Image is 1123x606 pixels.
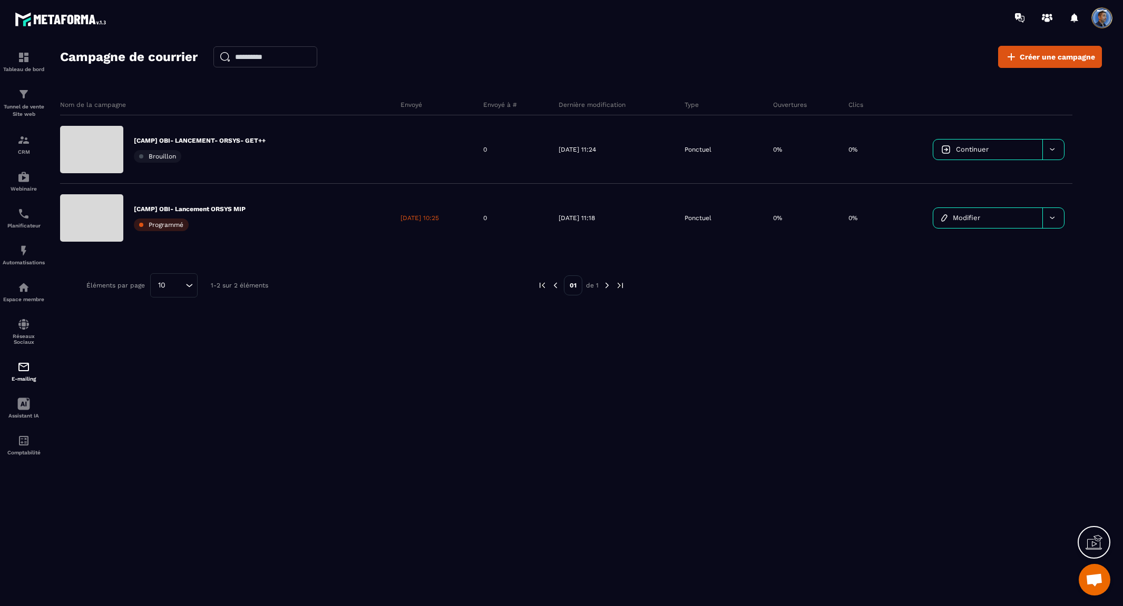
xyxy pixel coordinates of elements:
[3,149,45,155] p: CRM
[483,145,487,154] p: 0
[773,145,782,154] p: 0%
[483,214,487,222] p: 0
[685,101,699,109] p: Type
[3,260,45,265] p: Automatisations
[3,103,45,118] p: Tunnel de vente Site web
[685,214,711,222] p: Ponctuel
[150,273,198,297] div: Search for option
[134,205,246,213] p: [CAMP] OBI- Lancement ORSYS MIP
[848,145,857,154] p: 0%
[3,273,45,310] a: automationsautomationsEspace membre
[3,353,45,390] a: emailemailE-mailing
[86,282,145,289] p: Éléments par page
[17,171,30,183] img: automations
[586,281,599,290] p: de 1
[3,413,45,419] p: Assistant IA
[559,145,596,154] p: [DATE] 11:24
[848,214,857,222] p: 0%
[941,145,951,154] img: icon
[564,275,582,295] p: 01
[17,207,30,220] img: scheduler
[3,163,45,200] a: automationsautomationsWebinaire
[60,46,198,67] h2: Campagne de courrier
[15,9,110,29] img: logo
[17,434,30,447] img: accountant
[3,310,45,353] a: social-networksocial-networkRéseaux Sociaux
[616,281,625,290] img: next
[60,101,126,109] p: Nom de la campagne
[953,214,980,222] span: Modifier
[17,361,30,373] img: email
[3,426,45,463] a: accountantaccountantComptabilité
[551,281,560,290] img: prev
[3,223,45,229] p: Planificateur
[773,101,807,109] p: Ouvertures
[17,134,30,146] img: formation
[17,281,30,294] img: automations
[941,214,948,222] img: icon
[3,80,45,126] a: formationformationTunnel de vente Site web
[169,280,183,291] input: Search for option
[17,51,30,64] img: formation
[149,153,176,160] span: Brouillon
[17,318,30,331] img: social-network
[3,333,45,345] p: Réseaux Sociaux
[3,390,45,426] a: Assistant IA
[773,214,782,222] p: 0%
[3,450,45,455] p: Comptabilité
[1020,52,1095,62] span: Créer une campagne
[154,280,169,291] span: 10
[3,296,45,302] p: Espace membre
[3,66,45,72] p: Tableau de bord
[3,43,45,80] a: formationformationTableau de bord
[3,200,45,236] a: schedulerschedulerPlanificateur
[933,140,1042,160] a: Continuer
[685,145,711,154] p: Ponctuel
[559,101,626,109] p: Dernière modification
[483,101,517,109] p: Envoyé à #
[3,126,45,163] a: formationformationCRM
[956,145,989,153] span: Continuer
[17,244,30,257] img: automations
[1079,564,1110,595] div: Ouvrir le chat
[602,281,612,290] img: next
[3,186,45,192] p: Webinaire
[149,221,183,229] span: Programmé
[559,214,595,222] p: [DATE] 11:18
[134,136,266,145] p: [CAMP] OBI- LANCEMENT- ORSYS- GET++
[538,281,547,290] img: prev
[17,88,30,101] img: formation
[3,376,45,382] p: E-mailing
[401,214,439,222] p: [DATE] 10:25
[848,101,863,109] p: Clics
[211,282,268,289] p: 1-2 sur 2 éléments
[3,236,45,273] a: automationsautomationsAutomatisations
[933,208,1042,228] a: Modifier
[401,101,422,109] p: Envoyé
[998,46,1102,68] a: Créer une campagne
